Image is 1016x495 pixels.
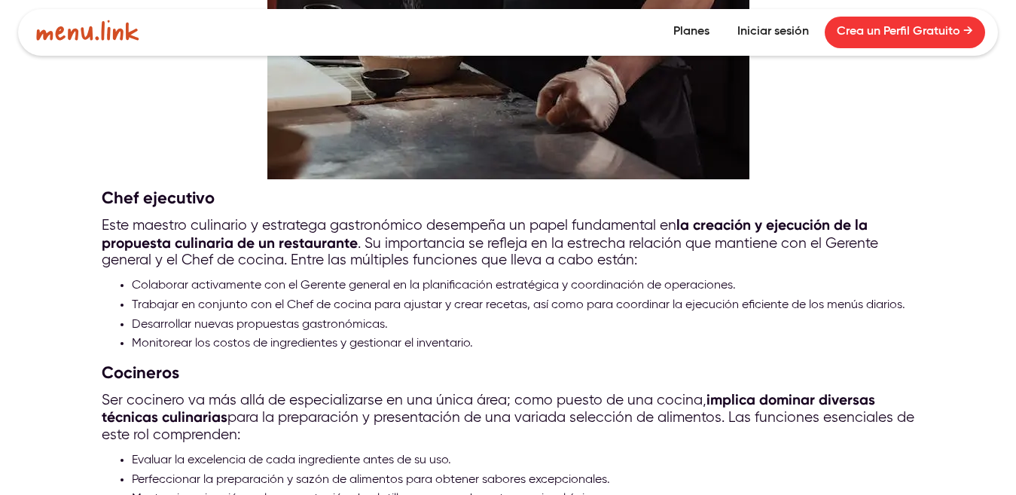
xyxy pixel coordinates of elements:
[725,17,821,48] a: Iniciar sesión
[102,217,915,269] p: Este maestro culinario y estratega gastronómico desempeña un papel fundamental en . Su importanci...
[132,451,915,471] li: Evaluar la excelencia de cada ingrediente antes de su uso.
[132,296,915,316] li: Trabajar en conjunto con el Chef de cocina para ajustar y crear recetas, así como para coordinar ...
[132,471,915,490] li: Perfeccionar la preparación y sazón de alimentos para obtener sabores excepcionales.
[661,17,722,48] a: Planes
[825,17,985,48] a: Crea un Perfil Gratuito →
[132,316,915,335] li: Desarrollar nuevas propuestas gastronómicas.
[102,216,868,251] strong: la creación y ejecución de la propuesta culinaria de un restaurante
[102,391,875,426] strong: implica dominar diversas técnicas culinarias
[132,277,915,296] li: Colaborar activamente con el Gerente general en la planificación estratégica y coordinación de op...
[102,392,915,444] p: Ser cocinero va más allá de especializarse en una única área; como puesto de una cocina, para la ...
[102,362,915,384] h3: Cocineros
[132,335,915,354] li: Monitorear los costos de ingredientes y gestionar el inventario.
[102,187,915,209] h3: Chef ejecutivo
